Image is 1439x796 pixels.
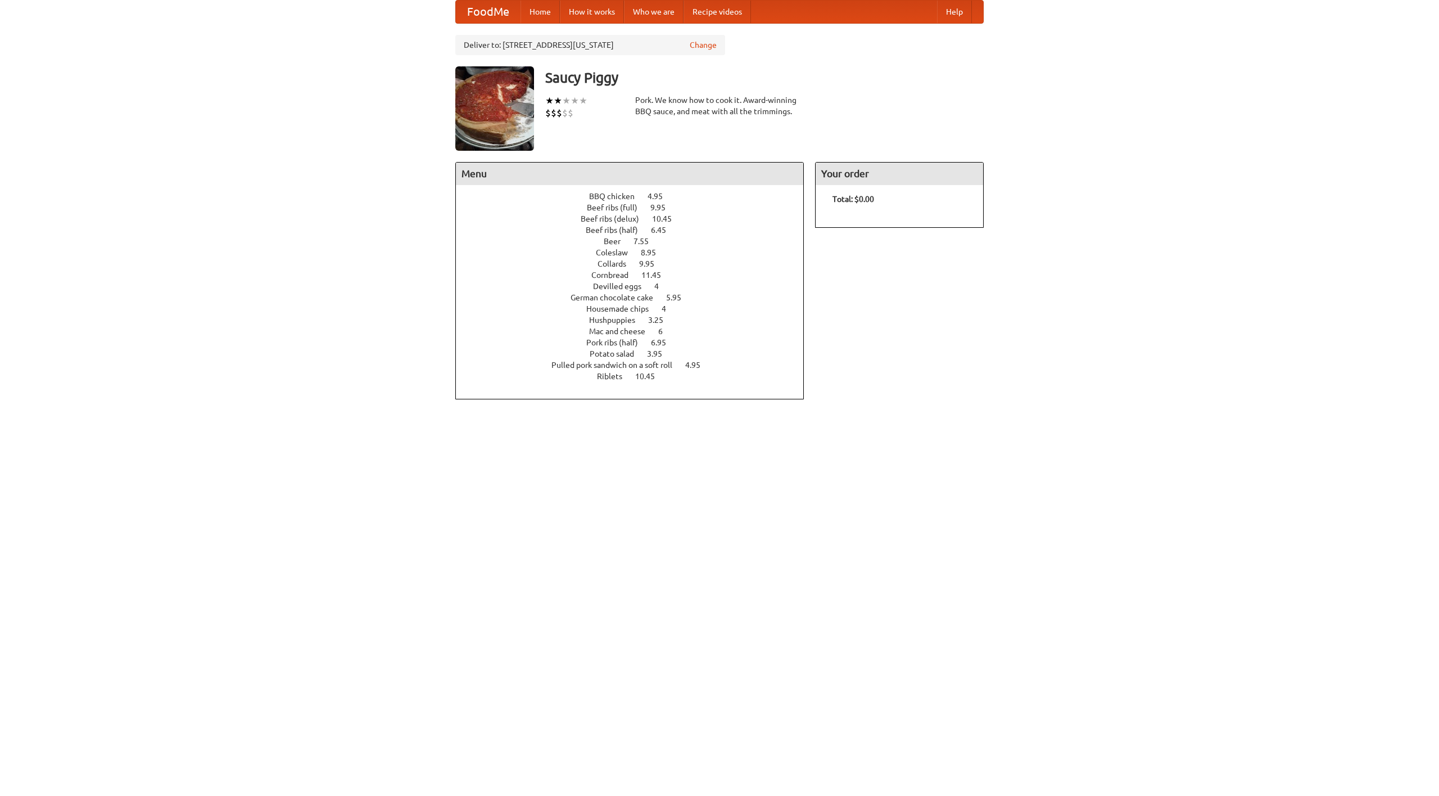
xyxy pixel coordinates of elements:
a: Potato salad 3.95 [590,349,683,358]
a: Hushpuppies 3.25 [589,316,684,325]
a: FoodMe [456,1,521,23]
h4: Menu [456,163,803,185]
span: Beef ribs (delux) [581,214,650,223]
a: Collards 9.95 [598,259,675,268]
span: 4.95 [685,361,712,370]
span: 6.95 [651,338,677,347]
a: Beef ribs (delux) 10.45 [581,214,693,223]
span: Beef ribs (half) [586,226,649,235]
span: Collards [598,259,637,268]
a: Beer 7.55 [604,237,669,246]
span: Mac and cheese [589,327,657,336]
a: How it works [560,1,624,23]
span: Cornbread [591,271,640,280]
span: Coleslaw [596,248,639,257]
span: Pulled pork sandwich on a soft roll [551,361,684,370]
b: Total: $0.00 [832,195,874,204]
li: $ [551,107,556,119]
li: ★ [554,95,562,107]
li: ★ [545,95,554,107]
span: Beer [604,237,632,246]
span: 3.25 [648,316,675,325]
span: 11.45 [641,271,672,280]
span: 8.95 [641,248,667,257]
a: Recipe videos [684,1,751,23]
a: Coleslaw 8.95 [596,248,677,257]
a: Who we are [624,1,684,23]
li: $ [556,107,562,119]
a: Cornbread 11.45 [591,271,682,280]
span: 10.45 [652,214,683,223]
span: Housemade chips [586,304,660,313]
span: 4 [662,304,677,313]
span: Hushpuppies [589,316,646,325]
span: 6 [658,327,674,336]
h3: Saucy Piggy [545,66,984,89]
a: Help [937,1,972,23]
a: Pulled pork sandwich on a soft roll 4.95 [551,361,721,370]
span: Devilled eggs [593,282,653,291]
a: Change [690,39,717,51]
span: 10.45 [635,372,666,381]
li: $ [568,107,573,119]
a: Beef ribs (half) 6.45 [586,226,687,235]
li: $ [545,107,551,119]
div: Pork. We know how to cook it. Award-winning BBQ sauce, and meat with all the trimmings. [635,95,804,117]
h4: Your order [816,163,983,185]
a: Pork ribs (half) 6.95 [586,338,687,347]
span: Riblets [597,372,633,381]
li: $ [562,107,568,119]
span: 3.95 [647,349,673,358]
span: 9.95 [650,203,677,212]
a: German chocolate cake 5.95 [571,293,702,302]
a: Devilled eggs 4 [593,282,680,291]
span: Beef ribs (full) [587,203,649,212]
a: Housemade chips 4 [586,304,687,313]
span: Pork ribs (half) [586,338,649,347]
li: ★ [571,95,579,107]
span: Potato salad [590,349,645,358]
span: 6.45 [651,226,677,235]
li: ★ [562,95,571,107]
img: angular.jpg [455,66,534,151]
a: Home [521,1,560,23]
span: 5.95 [666,293,693,302]
span: BBQ chicken [589,192,646,201]
a: Mac and cheese 6 [589,327,684,336]
span: German chocolate cake [571,293,664,302]
a: Riblets 10.45 [597,372,676,381]
li: ★ [579,95,587,107]
a: BBQ chicken 4.95 [589,192,684,201]
span: 9.95 [639,259,666,268]
a: Beef ribs (full) 9.95 [587,203,686,212]
span: 4 [654,282,670,291]
div: Deliver to: [STREET_ADDRESS][US_STATE] [455,35,725,55]
span: 7.55 [633,237,660,246]
span: 4.95 [648,192,674,201]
